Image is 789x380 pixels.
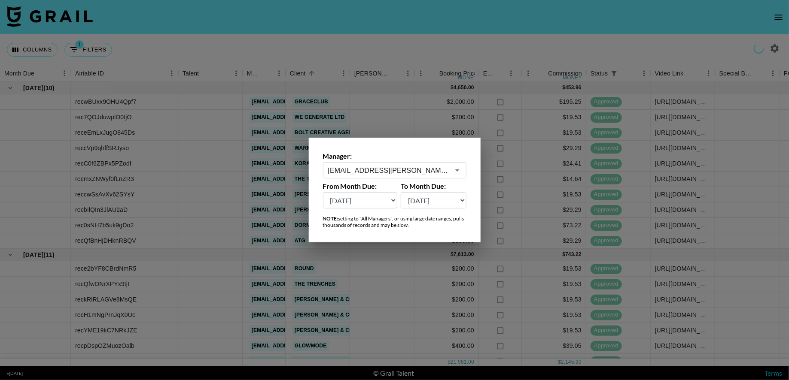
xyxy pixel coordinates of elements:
[401,182,466,190] label: To Month Due:
[323,152,466,160] label: Manager:
[323,215,338,222] strong: NOTE:
[323,182,398,190] label: From Month Due:
[323,215,466,228] div: setting to "All Managers", or using large date ranges, pulls thousands of records and may be slow.
[451,164,463,176] button: Open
